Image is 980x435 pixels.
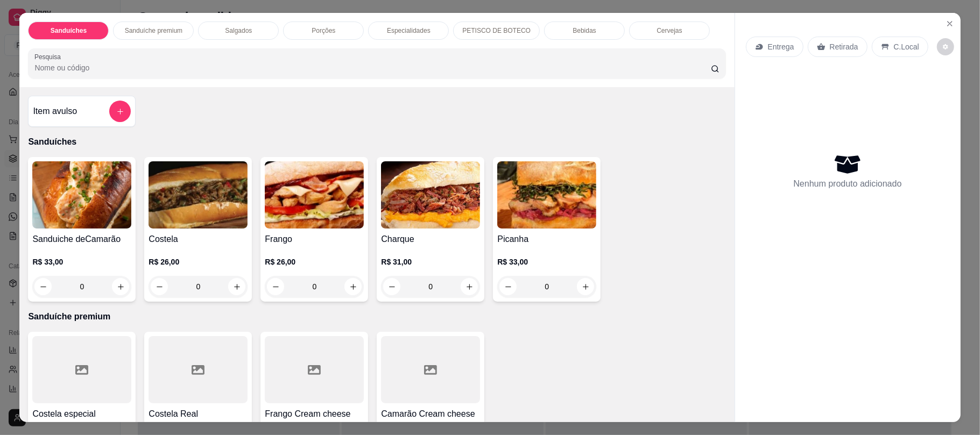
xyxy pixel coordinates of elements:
p: Porções [312,26,335,35]
h4: Costela [149,233,248,246]
img: product-image [381,161,480,229]
p: Especialidades [387,26,431,35]
p: Bebidas [573,26,596,35]
p: R$ 26,00 [265,256,364,267]
h4: Item avulso [33,105,77,118]
p: Sanduíches [51,26,87,35]
button: add-separate-item [109,101,131,122]
img: product-image [149,161,248,229]
h4: Sanduiche deCamarão [32,233,131,246]
h4: Costela Real [149,408,248,420]
h4: Charque [381,233,480,246]
img: product-image [497,161,596,229]
input: Pesquisa [34,62,710,73]
img: product-image [265,161,364,229]
h4: Frango [265,233,364,246]
p: C.Local [894,41,919,52]
p: R$ 26,00 [149,256,248,267]
p: Sanduíches [28,136,725,148]
h4: Frango Cream cheese [265,408,364,420]
p: Nenhum produto adicionado [794,177,902,190]
label: Pesquisa [34,52,65,61]
h4: Camarão Cream cheese [381,408,480,420]
h4: Picanha [497,233,596,246]
p: PETISCO DE BOTECO [462,26,531,35]
p: Sanduíche premium [28,310,725,323]
button: decrease-product-quantity [937,38,954,55]
p: R$ 31,00 [381,256,480,267]
p: Retirada [830,41,858,52]
p: Cervejas [657,26,682,35]
p: R$ 33,00 [32,256,131,267]
img: product-image [32,161,131,229]
p: Entrega [768,41,794,52]
p: Salgados [225,26,252,35]
p: R$ 33,00 [497,256,596,267]
button: Close [941,15,958,32]
p: Sanduíche premium [125,26,182,35]
h4: Costela especial [32,408,131,420]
